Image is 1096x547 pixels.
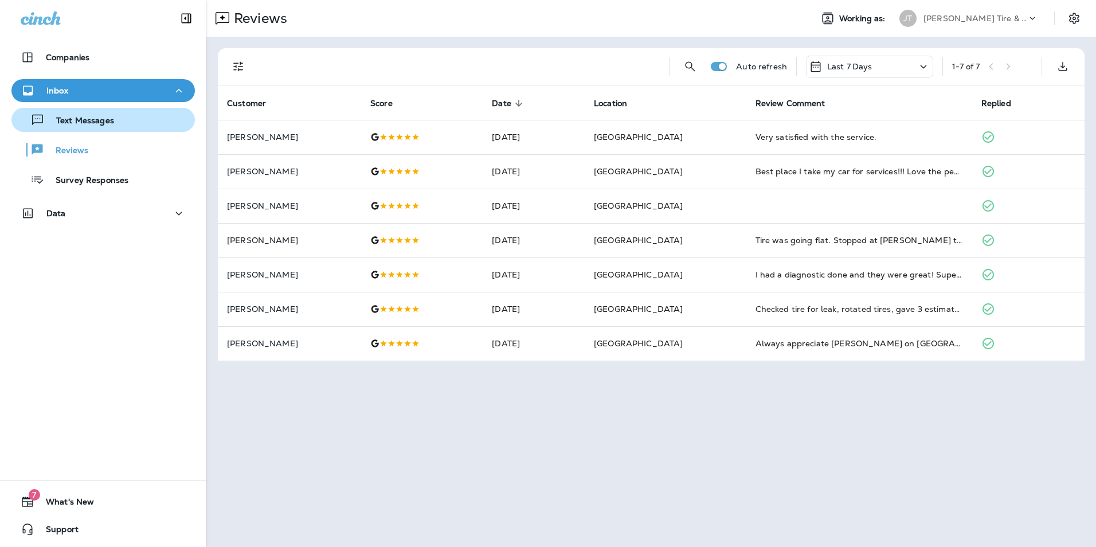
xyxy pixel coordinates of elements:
[952,62,980,71] div: 1 - 7 of 7
[923,14,1027,23] p: [PERSON_NAME] Tire & Auto
[227,167,352,176] p: [PERSON_NAME]
[483,189,585,223] td: [DATE]
[594,235,683,245] span: [GEOGRAPHIC_DATA]
[227,201,352,210] p: [PERSON_NAME]
[46,209,66,218] p: Data
[594,304,683,314] span: [GEOGRAPHIC_DATA]
[227,132,352,142] p: [PERSON_NAME]
[11,490,195,513] button: 7What's New
[46,86,68,95] p: Inbox
[483,326,585,361] td: [DATE]
[756,303,963,315] div: Checked tire for leak, rotated tires, gave 3 estimates for replacing 1 or all tires. No charge!
[594,338,683,349] span: [GEOGRAPHIC_DATA]
[483,292,585,326] td: [DATE]
[46,53,89,62] p: Companies
[483,223,585,257] td: [DATE]
[11,79,195,102] button: Inbox
[11,138,195,162] button: Reviews
[594,201,683,211] span: [GEOGRAPHIC_DATA]
[44,146,88,157] p: Reviews
[34,525,79,538] span: Support
[227,270,352,279] p: [PERSON_NAME]
[227,98,281,108] span: Customer
[1064,8,1085,29] button: Settings
[594,132,683,142] span: [GEOGRAPHIC_DATA]
[44,175,128,186] p: Survey Responses
[370,98,408,108] span: Score
[756,338,963,349] div: Always appreciate Jenson Tire on Dodge street, they are always there for my family. Thanks for th...
[227,99,266,108] span: Customer
[594,166,683,177] span: [GEOGRAPHIC_DATA]
[756,99,825,108] span: Review Comment
[594,269,683,280] span: [GEOGRAPHIC_DATA]
[756,131,963,143] div: Very satisfied with the service.
[594,98,642,108] span: Location
[492,99,511,108] span: Date
[483,257,585,292] td: [DATE]
[483,154,585,189] td: [DATE]
[483,120,585,154] td: [DATE]
[34,497,94,511] span: What's New
[227,55,250,78] button: Filters
[229,10,287,27] p: Reviews
[227,304,352,314] p: [PERSON_NAME]
[827,62,872,71] p: Last 7 Days
[899,10,917,27] div: JT
[736,62,787,71] p: Auto refresh
[981,99,1011,108] span: Replied
[11,167,195,192] button: Survey Responses
[1051,55,1074,78] button: Export as CSV
[981,98,1026,108] span: Replied
[170,7,202,30] button: Collapse Sidebar
[11,108,195,132] button: Text Messages
[29,489,40,501] span: 7
[839,14,888,24] span: Working as:
[679,55,702,78] button: Search Reviews
[756,235,963,246] div: Tire was going flat. Stopped at Jensen to check what was wrong. They got me in right away and had...
[492,98,526,108] span: Date
[227,236,352,245] p: [PERSON_NAME]
[370,99,393,108] span: Score
[227,339,352,348] p: [PERSON_NAME]
[756,98,840,108] span: Review Comment
[594,99,627,108] span: Location
[756,166,963,177] div: Best place I take my car for services!!! Love the people
[45,116,114,127] p: Text Messages
[11,518,195,541] button: Support
[11,46,195,69] button: Companies
[756,269,963,280] div: I had a diagnostic done and they were great! Super friendly and helpful, I would definitely recom...
[11,202,195,225] button: Data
